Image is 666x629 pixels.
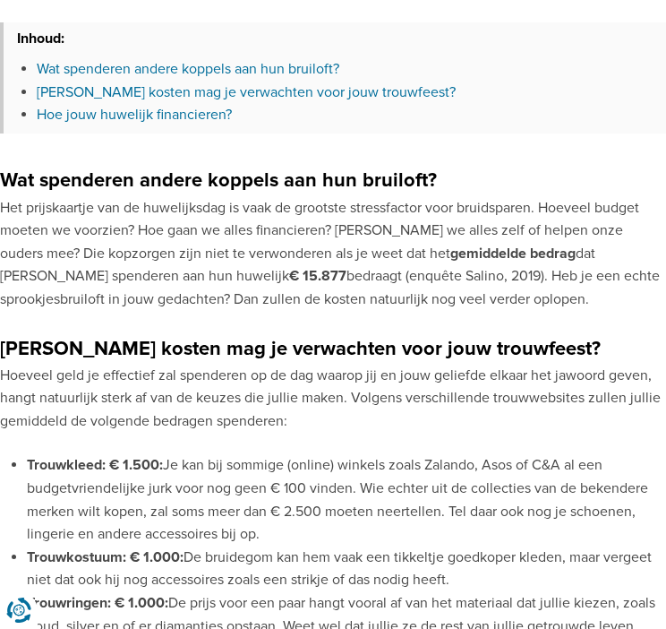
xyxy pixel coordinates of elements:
strong: Trouwkostuum: € 1.000: [27,548,184,566]
a: Hoe jouw huwelijk financieren? [37,106,232,124]
h3: Inhoud: [4,22,666,51]
li: Je kan bij sommige (online) winkels zoals Zalando, Asos of C&A al een budgetvriendelijke jurk voo... [27,454,666,546]
strong: gemiddelde bedrag [450,245,576,263]
strong: Trouwkleed: € 1.500: [27,456,163,474]
a: [PERSON_NAME] kosten mag je verwachten voor jouw trouwfeest? [37,83,456,101]
li: De bruidegom kan hem vaak een tikkeltje goedkoper kleden, maar vergeet niet dat ook hij nog acces... [27,547,666,592]
strong: Trouwringen: € 1.000: [27,594,168,612]
strong: € 15.877 [289,267,346,285]
a: Wat spenderen andere koppels aan hun bruiloft? [37,60,339,78]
